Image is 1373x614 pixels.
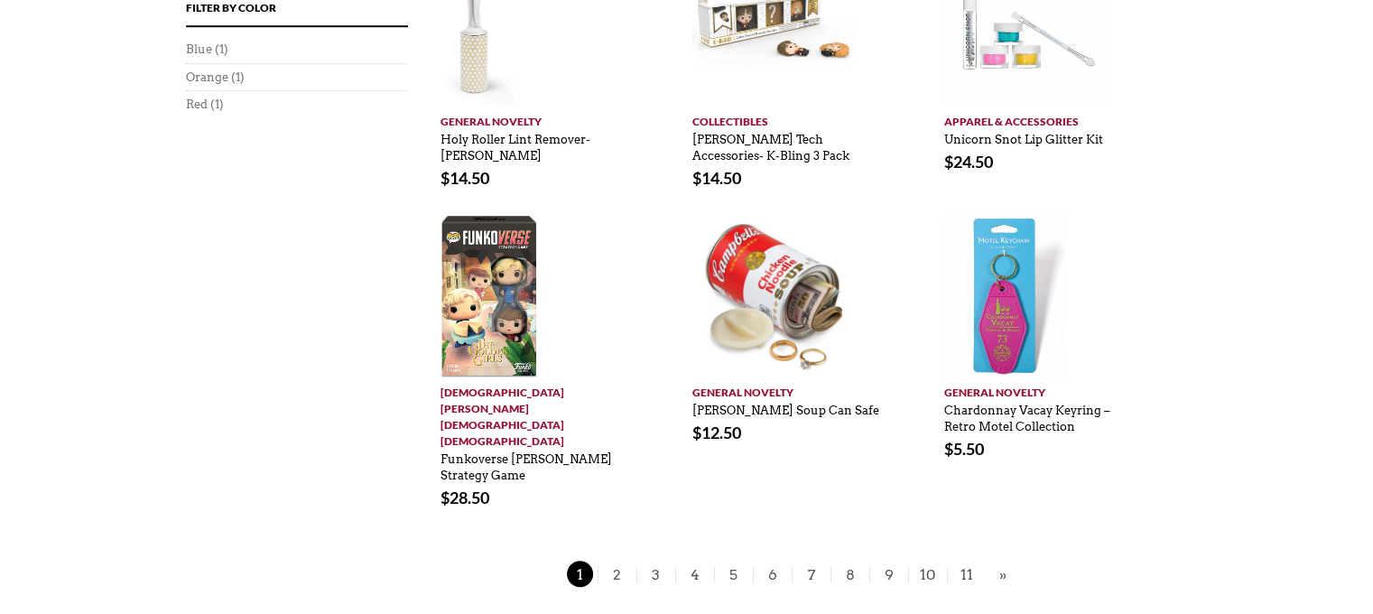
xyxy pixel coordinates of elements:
a: General Novelty [944,377,1140,401]
a: 7 [792,566,830,583]
a: 9 [869,566,908,583]
bdi: 28.50 [441,488,489,507]
span: 11 [953,561,980,587]
a: [PERSON_NAME] Soup Can Safe [692,395,879,418]
bdi: 12.50 [692,423,741,442]
span: $ [441,488,450,507]
span: 7 [798,561,825,587]
bdi: 5.50 [944,439,984,459]
bdi: 24.50 [944,152,993,172]
span: 4 [682,561,709,587]
a: Apparel & Accessories [944,107,1140,130]
span: $ [692,423,701,442]
span: 9 [876,561,903,587]
a: 6 [753,566,792,583]
a: » [995,563,1011,586]
span: 10 [914,561,942,587]
a: [DEMOGRAPHIC_DATA][PERSON_NAME][DEMOGRAPHIC_DATA][DEMOGRAPHIC_DATA] [441,377,636,450]
a: General Novelty [692,377,888,401]
span: (1) [215,42,228,57]
a: 3 [636,566,675,583]
a: Holy Roller Lint Remover- [PERSON_NAME] [441,124,590,163]
a: Chardonnay Vacay Keyring – Retro Motel Collection [944,395,1110,434]
a: Blue [186,42,212,57]
span: 6 [759,561,786,587]
a: Orange [186,70,228,85]
span: 1 [567,561,593,587]
a: Collectibles [692,107,888,130]
a: [PERSON_NAME] Tech Accessories- K-Bling 3 Pack [692,124,849,163]
span: $ [692,168,701,188]
a: 11 [947,566,986,583]
span: $ [944,152,953,172]
a: 4 [675,566,714,583]
span: $ [441,168,450,188]
a: Red [186,97,208,112]
a: 5 [714,566,753,583]
a: Funkoverse [PERSON_NAME] Strategy Game [441,443,612,483]
span: 2 [604,561,631,587]
a: Unicorn Snot Lip Glitter Kit [944,124,1103,147]
a: 10 [908,566,947,583]
span: 8 [837,561,864,587]
span: (1) [231,70,245,85]
bdi: 14.50 [692,168,741,188]
span: 3 [643,561,670,587]
bdi: 14.50 [441,168,489,188]
a: General Novelty [441,107,636,130]
a: 2 [598,566,636,583]
span: 5 [720,561,747,587]
span: (1) [210,97,224,112]
span: $ [944,439,953,459]
a: 8 [830,566,869,583]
